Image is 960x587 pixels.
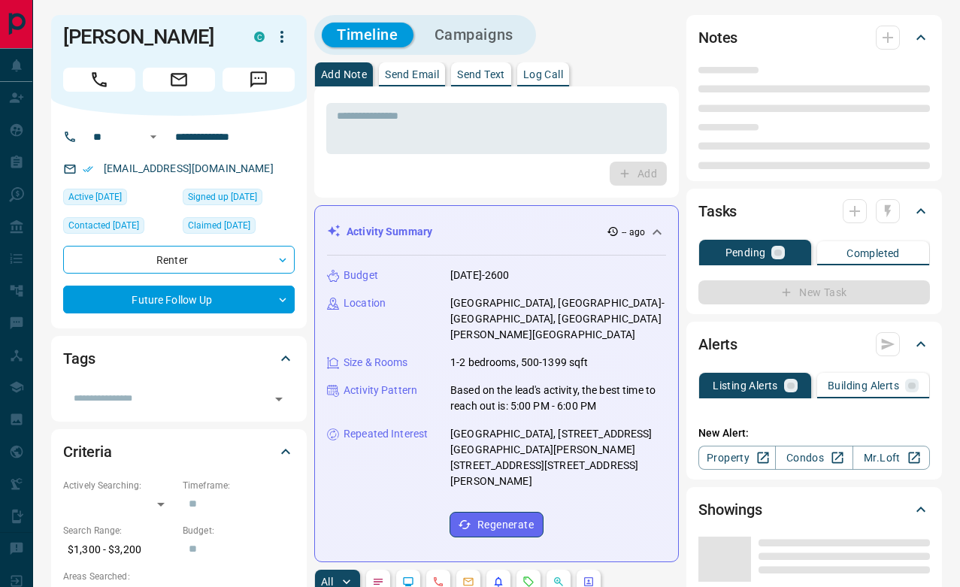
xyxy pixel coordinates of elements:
p: Log Call [523,69,563,80]
div: Future Follow Up [63,286,295,313]
a: Condos [775,446,852,470]
div: Criteria [63,434,295,470]
h2: Tasks [698,199,737,223]
p: -- ago [622,225,645,239]
h2: Tags [63,346,95,371]
div: Tasks [698,193,930,229]
p: Based on the lead's activity, the best time to reach out is: 5:00 PM - 6:00 PM [450,383,666,414]
p: All [321,576,333,587]
p: [GEOGRAPHIC_DATA], [GEOGRAPHIC_DATA]-[GEOGRAPHIC_DATA], [GEOGRAPHIC_DATA][PERSON_NAME][GEOGRAPHIC... [450,295,666,343]
button: Open [144,128,162,146]
div: Alerts [698,326,930,362]
p: Actively Searching: [63,479,175,492]
p: [DATE]-2600 [450,268,509,283]
h2: Notes [698,26,737,50]
span: Claimed [DATE] [188,218,250,233]
div: Thu Jun 19 2025 [63,189,175,210]
span: Message [223,68,295,92]
p: [GEOGRAPHIC_DATA], [STREET_ADDRESS][GEOGRAPHIC_DATA][PERSON_NAME][STREET_ADDRESS][STREET_ADDRESS]... [450,426,666,489]
div: Activity Summary-- ago [327,218,666,246]
p: Activity Summary [347,224,432,240]
h1: [PERSON_NAME] [63,25,232,49]
p: Budget: [183,524,295,537]
span: Contacted [DATE] [68,218,139,233]
p: $1,300 - $3,200 [63,537,175,562]
p: Pending [725,247,766,258]
p: Search Range: [63,524,175,537]
p: Repeated Interest [344,426,428,442]
div: Renter [63,246,295,274]
button: Campaigns [419,23,528,47]
p: Listing Alerts [713,380,778,391]
p: New Alert: [698,425,930,441]
span: Email [143,68,215,92]
span: Active [DATE] [68,189,122,204]
p: 1-2 bedrooms, 500-1399 sqft [450,355,589,371]
div: condos.ca [254,32,265,42]
p: Areas Searched: [63,570,295,583]
svg: Email Verified [83,164,93,174]
p: Activity Pattern [344,383,417,398]
div: Tags [63,340,295,377]
div: Tue May 06 2025 [63,217,175,238]
p: Budget [344,268,378,283]
div: Tue May 06 2025 [183,217,295,238]
p: Completed [846,248,900,259]
p: Location [344,295,386,311]
a: [EMAIL_ADDRESS][DOMAIN_NAME] [104,162,274,174]
a: Mr.Loft [852,446,930,470]
p: Timeframe: [183,479,295,492]
p: Add Note [321,69,367,80]
a: Property [698,446,776,470]
p: Building Alerts [828,380,899,391]
h2: Showings [698,498,762,522]
p: Send Text [457,69,505,80]
button: Open [268,389,289,410]
h2: Criteria [63,440,112,464]
p: Send Email [385,69,439,80]
span: Call [63,68,135,92]
div: Mon May 05 2025 [183,189,295,210]
h2: Alerts [698,332,737,356]
span: Signed up [DATE] [188,189,257,204]
button: Timeline [322,23,413,47]
div: Showings [698,492,930,528]
p: Size & Rooms [344,355,408,371]
div: Notes [698,20,930,56]
button: Regenerate [450,512,544,537]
